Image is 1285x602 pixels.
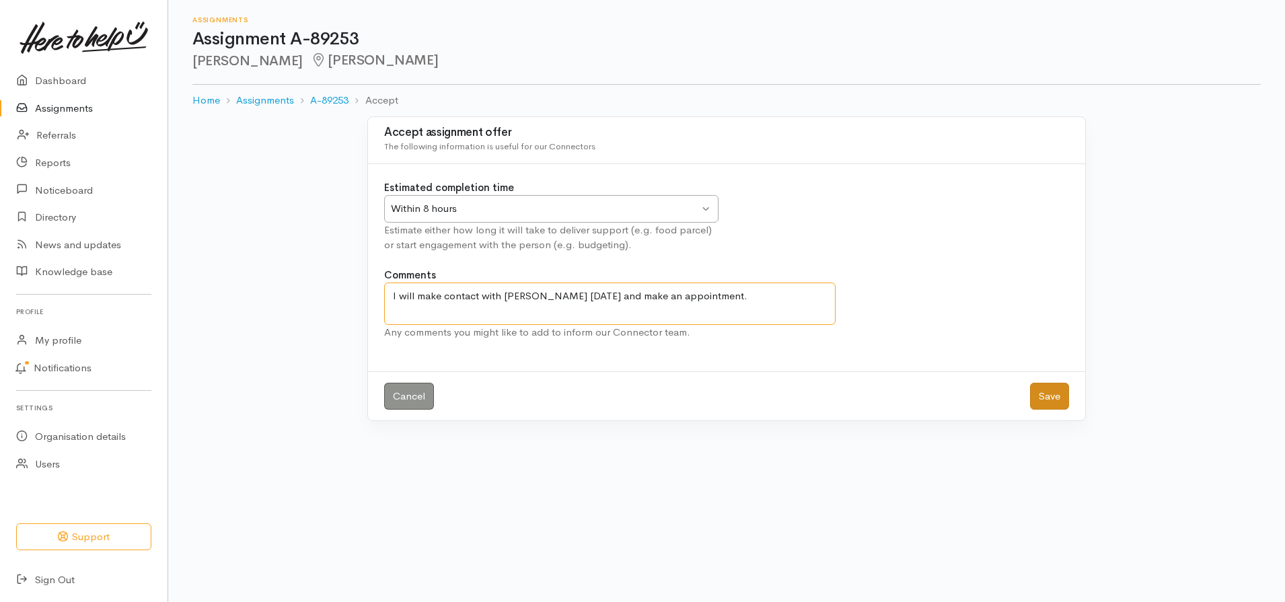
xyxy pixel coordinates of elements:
div: Any comments you might like to add to inform our Connector team. [384,325,836,340]
h6: Profile [16,303,151,321]
h6: Settings [16,399,151,417]
a: Home [192,93,220,108]
div: Within 8 hours [391,201,699,217]
h2: [PERSON_NAME] [192,53,1261,69]
a: Cancel [384,383,434,410]
span: The following information is useful for our Connectors [384,141,595,152]
a: A-89253 [310,93,348,108]
button: Support [16,523,151,551]
a: Assignments [236,93,294,108]
button: Save [1030,383,1069,410]
label: Comments [384,268,436,283]
span: [PERSON_NAME] [311,52,438,69]
div: Estimate either how long it will take to deliver support (e.g. food parcel) or start engagement w... [384,223,719,253]
h1: Assignment A-89253 [192,30,1261,49]
li: Accept [348,93,398,108]
label: Estimated completion time [384,180,514,196]
nav: breadcrumb [192,85,1261,116]
h6: Assignments [192,16,1261,24]
h3: Accept assignment offer [384,126,1069,139]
